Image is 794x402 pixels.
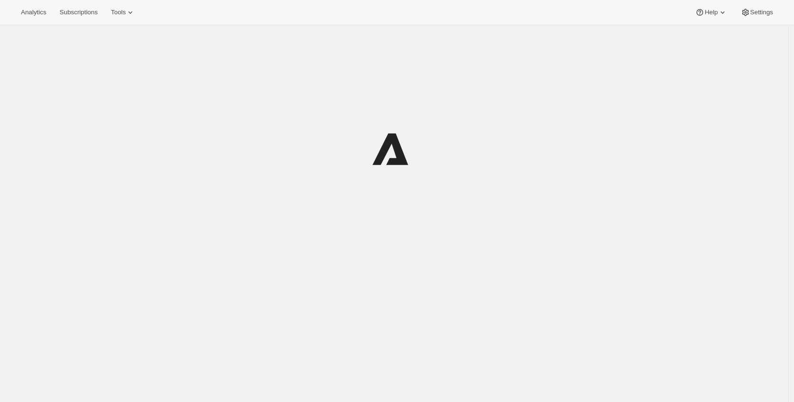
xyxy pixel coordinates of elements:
span: Help [705,9,717,16]
span: Settings [750,9,773,16]
span: Analytics [21,9,46,16]
button: Tools [105,6,141,19]
button: Help [689,6,733,19]
button: Settings [735,6,779,19]
span: Tools [111,9,126,16]
button: Subscriptions [54,6,103,19]
span: Subscriptions [59,9,98,16]
button: Analytics [15,6,52,19]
